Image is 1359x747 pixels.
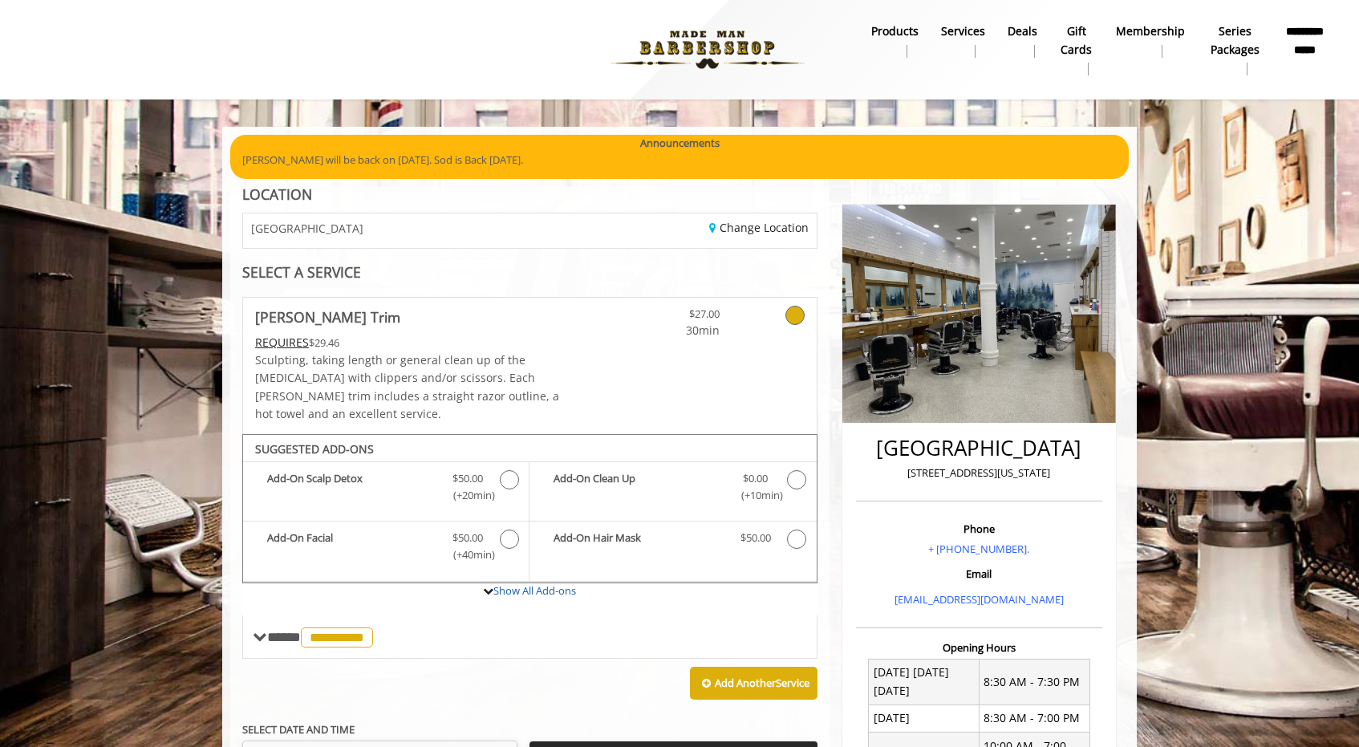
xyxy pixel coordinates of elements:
[242,265,817,280] div: SELECT A SERVICE
[444,487,492,504] span: (+20min )
[996,20,1049,62] a: DealsDeals
[538,470,808,508] label: Add-On Clean Up
[452,470,483,487] span: $50.00
[860,436,1098,460] h2: [GEOGRAPHIC_DATA]
[1116,22,1185,40] b: Membership
[715,676,809,690] b: Add Another Service
[255,335,309,350] span: This service needs some Advance to be paid before we block your appointment
[743,470,768,487] span: $0.00
[871,22,919,40] b: products
[255,351,578,424] p: Sculpting, taking length or general clean up of the [MEDICAL_DATA] with clippers and/or scissors....
[242,152,1117,168] p: [PERSON_NAME] will be back on [DATE]. Sod is Back [DATE].
[869,659,980,704] td: [DATE] [DATE] [DATE]
[930,20,996,62] a: ServicesServices
[860,465,1098,481] p: [STREET_ADDRESS][US_STATE]
[1060,22,1093,59] b: gift cards
[860,20,930,62] a: Productsproducts
[255,306,400,328] b: [PERSON_NAME] Trim
[860,568,1098,579] h3: Email
[267,470,436,504] b: Add-On Scalp Detox
[895,592,1064,607] a: [EMAIL_ADDRESS][DOMAIN_NAME]
[1207,22,1264,59] b: Series packages
[640,135,720,152] b: Announcements
[732,487,779,504] span: (+10min )
[597,6,817,94] img: Made Man Barbershop logo
[1049,20,1105,79] a: Gift cardsgift cards
[869,704,980,732] td: [DATE]
[554,470,724,504] b: Add-On Clean Up
[554,530,724,549] b: Add-On Hair Mask
[690,667,817,700] button: Add AnotherService
[452,530,483,546] span: $50.00
[941,22,985,40] b: Services
[251,530,521,567] label: Add-On Facial
[242,722,355,737] b: SELECT DATE AND TIME
[856,642,1102,653] h3: Opening Hours
[860,523,1098,534] h3: Phone
[625,298,720,340] a: $27.00
[740,530,771,546] span: $50.00
[928,542,1029,556] a: + [PHONE_NUMBER].
[538,530,808,553] label: Add-On Hair Mask
[242,185,312,204] b: LOCATION
[251,470,521,508] label: Add-On Scalp Detox
[242,434,817,583] div: Beard Trim Add-onS
[255,334,578,351] div: $29.46
[493,583,576,598] a: Show All Add-ons
[1105,20,1196,62] a: MembershipMembership
[267,530,436,563] b: Add-On Facial
[979,704,1089,732] td: 8:30 AM - 7:00 PM
[979,659,1089,704] td: 8:30 AM - 7:30 PM
[251,222,363,234] span: [GEOGRAPHIC_DATA]
[1196,20,1275,79] a: Series packagesSeries packages
[444,546,492,563] span: (+40min )
[625,322,720,339] span: 30min
[1008,22,1037,40] b: Deals
[709,220,809,235] a: Change Location
[255,441,374,457] b: SUGGESTED ADD-ONS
